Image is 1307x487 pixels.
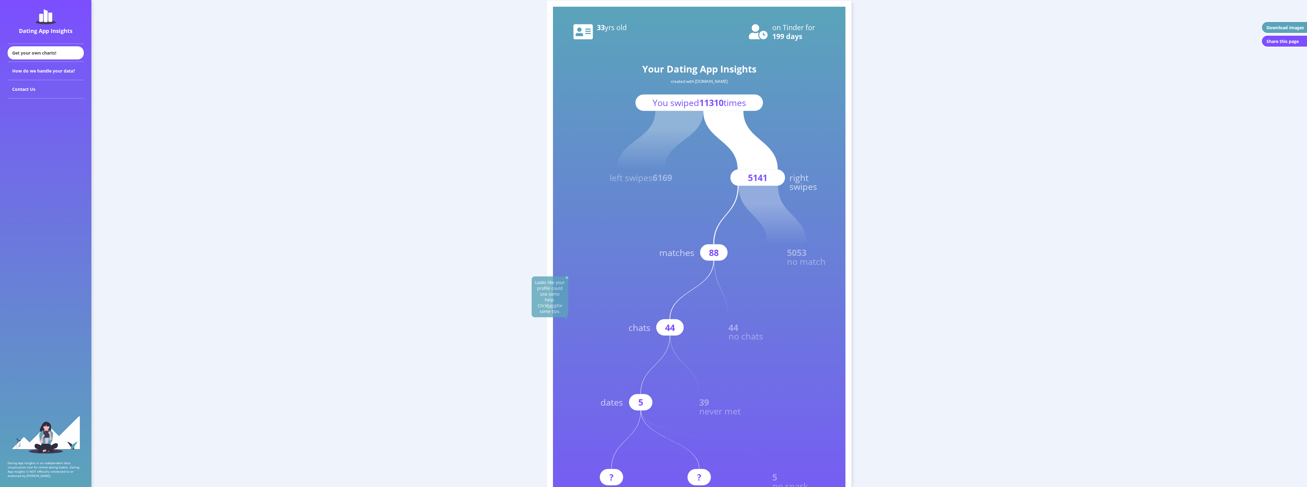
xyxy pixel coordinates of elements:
[772,23,815,32] text: on Tinder for
[728,330,763,342] text: no chats
[642,62,756,75] text: Your Dating App Insights
[724,97,746,108] tspan: times
[787,255,826,267] text: no match
[547,303,557,308] u: here
[609,471,614,483] text: ?
[699,405,741,417] text: never met
[597,23,627,32] text: 33
[748,172,767,183] text: 5141
[659,247,694,258] text: matches
[629,322,650,333] text: chats
[1261,35,1307,47] button: Share this page
[8,461,84,478] p: Dating App Insights is an independent data visualization tool for online dating habits. Dating Ap...
[8,80,84,98] div: Contact Us
[12,415,80,453] img: sidebar_girl.91b9467e.svg
[565,275,569,280] img: close-solid-white.82ef6a3c.svg
[9,27,82,34] div: Dating App Insights
[665,322,675,333] text: 44
[653,97,746,108] text: You swiped
[653,172,672,183] tspan: 6169
[535,279,565,314] span: Looks like your profile could use some help. Click for some tips.
[697,471,701,483] text: ?
[699,396,709,408] text: 39
[709,247,719,258] text: 88
[535,279,565,314] a: Looks like your profile could use some help. Clickherefor some tips.
[610,172,672,183] text: left swipes
[8,46,84,59] div: Get your own charts!
[787,247,806,258] text: 5053
[789,180,817,192] text: swipes
[1261,21,1307,34] button: Download images
[1266,38,1299,44] div: Share this page
[638,396,643,408] text: 5
[772,31,802,41] text: 199 days
[36,9,56,24] img: dating-app-insights-logo.5abe6921.svg
[605,23,627,32] tspan: yrs old
[8,62,84,80] div: How do we handle your data?
[728,322,738,333] text: 44
[772,471,777,483] text: 5
[671,79,728,84] text: created with [DOMAIN_NAME]
[1266,25,1304,30] div: Download images
[600,396,623,408] text: dates
[789,172,809,183] text: right
[699,97,724,108] tspan: 11310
